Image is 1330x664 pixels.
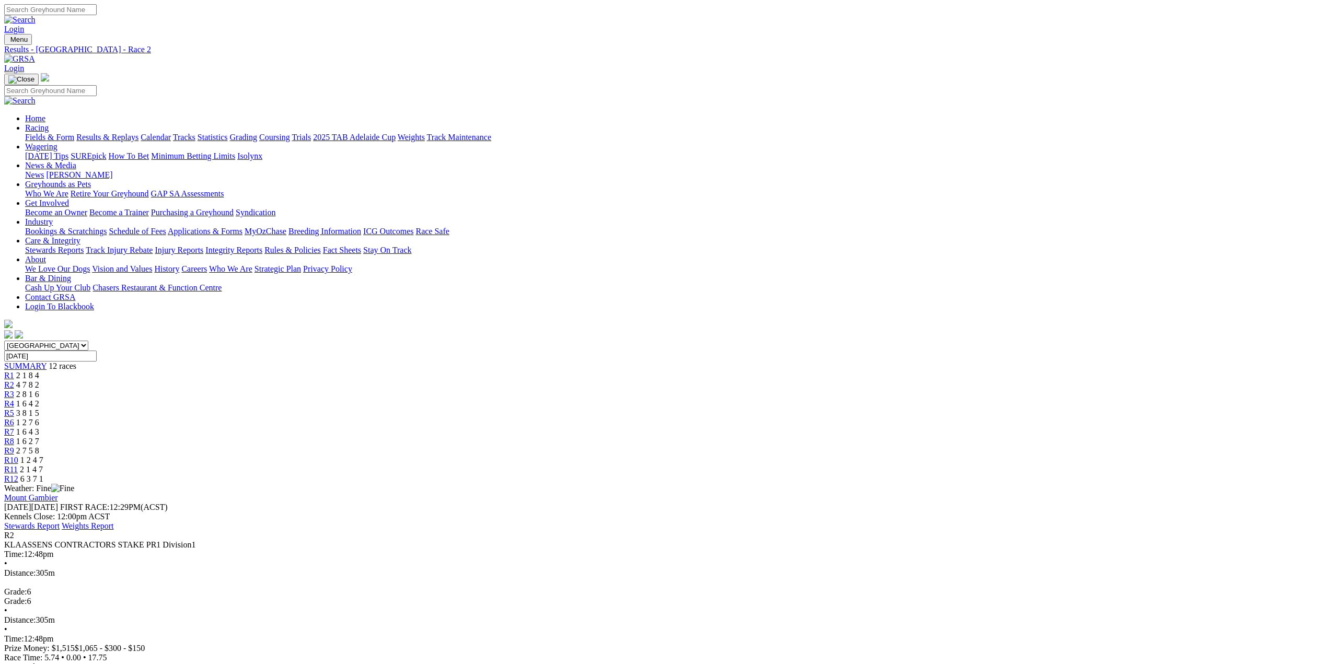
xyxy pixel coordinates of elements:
div: Prize Money: $1,515 [4,644,1326,653]
a: Become a Trainer [89,208,149,217]
span: [DATE] [4,503,58,511]
a: Retire Your Greyhound [71,189,149,198]
img: GRSA [4,54,35,64]
a: Home [25,114,45,123]
a: Strategic Plan [255,264,301,273]
a: Login To Blackbook [25,302,94,311]
span: R7 [4,427,14,436]
a: Schedule of Fees [109,227,166,236]
span: R4 [4,399,14,408]
div: 6 [4,587,1326,597]
span: • [4,606,7,615]
span: Menu [10,36,28,43]
div: 6 [4,597,1326,606]
span: Race Time: [4,653,42,662]
span: 5.74 [44,653,59,662]
div: Greyhounds as Pets [25,189,1326,199]
span: 17.75 [88,653,107,662]
span: • [61,653,64,662]
a: Who We Are [209,264,252,273]
span: • [4,625,7,634]
a: Purchasing a Greyhound [151,208,234,217]
a: About [25,255,46,264]
a: ICG Outcomes [363,227,413,236]
a: Minimum Betting Limits [151,152,235,160]
a: Racing [25,123,49,132]
div: Bar & Dining [25,283,1326,293]
a: Careers [181,264,207,273]
div: Industry [25,227,1326,236]
a: Weights [398,133,425,142]
span: 1 6 4 2 [16,399,39,408]
span: Grade: [4,597,27,605]
button: Toggle navigation [4,34,32,45]
a: Stay On Track [363,246,411,254]
a: Race Safe [415,227,449,236]
span: FIRST RACE: [60,503,109,511]
div: 305m [4,568,1326,578]
a: R1 [4,371,14,380]
span: R2 [4,380,14,389]
div: News & Media [25,170,1326,180]
a: Chasers Restaurant & Function Centre [92,283,222,292]
a: Integrity Reports [205,246,262,254]
span: 1 6 4 3 [16,427,39,436]
a: News & Media [25,161,76,170]
a: Track Injury Rebate [86,246,153,254]
a: Breeding Information [288,227,361,236]
div: About [25,264,1326,274]
a: Stewards Report [4,521,60,530]
a: [PERSON_NAME] [46,170,112,179]
a: Statistics [198,133,228,142]
span: 1 2 4 7 [20,456,43,464]
span: • [83,653,86,662]
span: 2 1 8 4 [16,371,39,380]
a: 2025 TAB Adelaide Cup [313,133,396,142]
a: Become an Owner [25,208,87,217]
a: R3 [4,390,14,399]
a: Grading [230,133,257,142]
a: SUMMARY [4,362,47,370]
span: Time: [4,550,24,558]
a: R11 [4,465,18,474]
a: Tracks [173,133,195,142]
span: 6 3 7 1 [20,474,43,483]
a: Who We Are [25,189,68,198]
img: Search [4,96,36,106]
div: KLAASSENS CONTRACTORS STAKE PR1 Division1 [4,540,1326,550]
img: logo-grsa-white.png [4,320,13,328]
span: 4 7 8 2 [16,380,39,389]
img: Close [8,75,34,84]
span: 1 6 2 7 [16,437,39,446]
a: R5 [4,409,14,417]
img: twitter.svg [15,330,23,339]
a: MyOzChase [245,227,286,236]
span: 12 races [49,362,76,370]
span: R2 [4,531,14,540]
img: Search [4,15,36,25]
a: Weights Report [62,521,114,530]
div: Get Involved [25,208,1326,217]
a: R9 [4,446,14,455]
a: R10 [4,456,18,464]
span: [DATE] [4,503,31,511]
span: Weather: Fine [4,484,74,493]
span: Time: [4,634,24,643]
a: We Love Our Dogs [25,264,90,273]
div: Care & Integrity [25,246,1326,255]
input: Search [4,4,97,15]
a: R6 [4,418,14,427]
span: R8 [4,437,14,446]
a: Track Maintenance [427,133,491,142]
a: Get Involved [25,199,69,207]
a: Login [4,64,24,73]
span: 0.00 [66,653,81,662]
div: 305m [4,615,1326,625]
